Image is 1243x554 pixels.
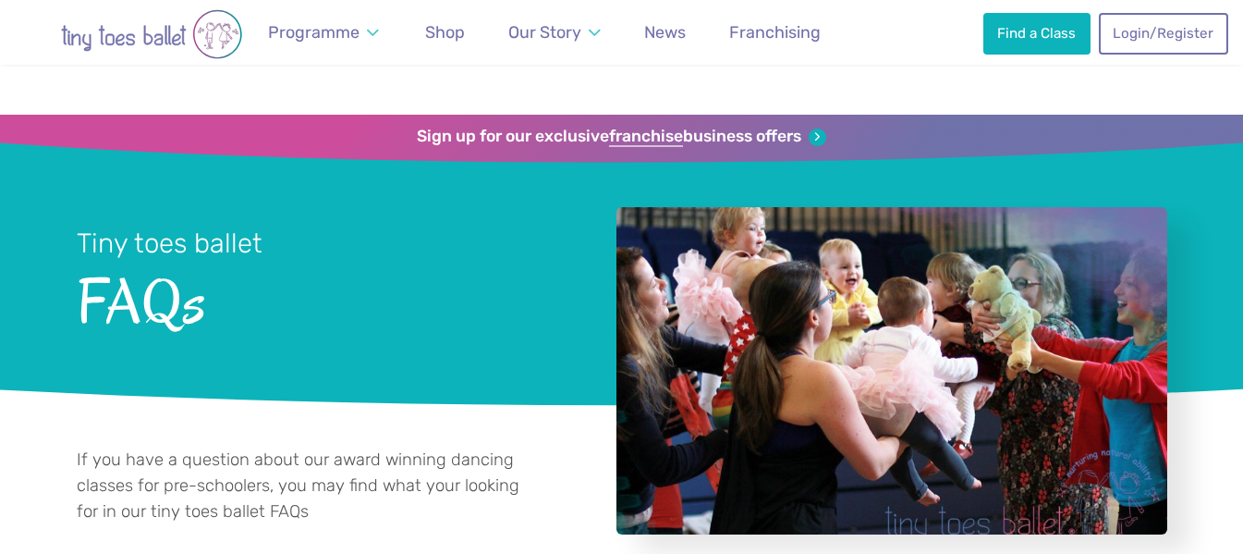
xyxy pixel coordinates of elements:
[609,127,683,147] strong: franchise
[636,12,694,54] a: News
[508,22,581,42] span: Our Story
[268,22,359,42] span: Programme
[425,22,465,42] span: Shop
[983,13,1091,54] a: Find a Class
[260,12,387,54] a: Programme
[77,262,567,337] span: FAQs
[417,12,473,54] a: Shop
[729,22,821,42] span: Franchising
[22,9,281,59] img: tiny toes ballet
[500,12,609,54] a: Our Story
[644,22,686,42] span: News
[77,448,535,524] p: If you have a question about our award winning dancing classes for pre-schoolers, you may find wh...
[721,12,829,54] a: Franchising
[417,127,826,147] a: Sign up for our exclusivefranchisebusiness offers
[77,228,262,259] small: Tiny toes ballet
[1099,13,1228,54] a: Login/Register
